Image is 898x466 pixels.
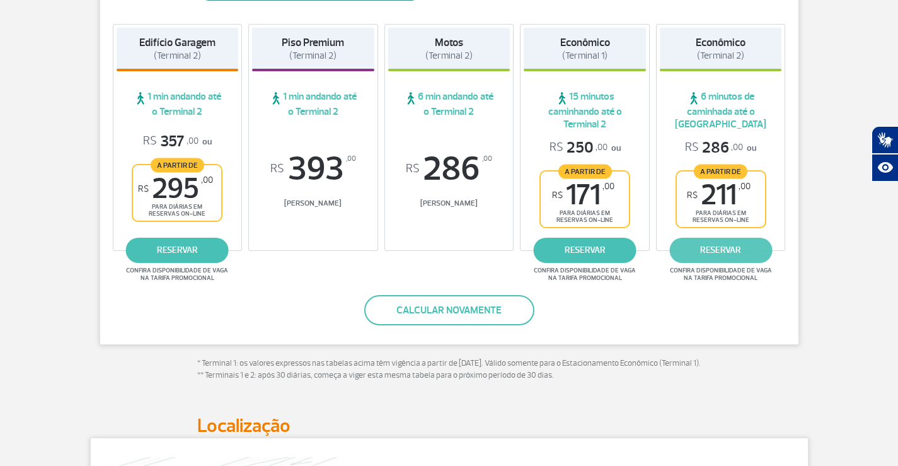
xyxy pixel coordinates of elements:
[252,90,374,118] span: 1 min andando até o Terminal 2
[138,175,213,203] span: 295
[289,50,337,62] span: (Terminal 2)
[524,90,646,131] span: 15 minutos caminhando até o Terminal 2
[688,209,754,224] span: para diárias em reservas on-line
[696,36,745,49] strong: Econômico
[197,358,701,382] p: * Terminal 1: os valores expressos nas tabelas acima têm vigência a partir de [DATE]. Válido some...
[532,267,638,282] span: Confira disponibilidade de vaga na tarifa promocional
[560,36,610,49] strong: Econômico
[346,152,356,166] sup: ,00
[694,164,747,178] span: A partir de
[388,90,510,118] span: 6 min andando até o Terminal 2
[425,50,473,62] span: (Terminal 2)
[552,181,614,209] span: 171
[388,199,510,208] span: [PERSON_NAME]
[482,152,492,166] sup: ,00
[406,162,420,176] sup: R$
[697,50,744,62] span: (Terminal 2)
[282,36,344,49] strong: Piso Premium
[364,295,534,325] button: Calcular novamente
[139,36,216,49] strong: Edifício Garagem
[872,126,898,182] div: Plugin de acessibilidade da Hand Talk.
[143,132,199,151] span: 357
[252,152,374,186] span: 393
[685,138,756,158] p: ou
[687,181,751,209] span: 211
[872,126,898,154] button: Abrir tradutor de língua de sinais.
[739,181,751,192] sup: ,00
[126,238,229,263] a: reservar
[562,50,607,62] span: (Terminal 1)
[872,154,898,182] button: Abrir recursos assistivos.
[151,158,204,172] span: A partir de
[552,190,563,201] sup: R$
[154,50,201,62] span: (Terminal 2)
[668,267,774,282] span: Confira disponibilidade de vaga na tarifa promocional
[117,90,239,118] span: 1 min andando até o Terminal 2
[197,414,701,438] h2: Localização
[550,138,621,158] p: ou
[138,183,149,194] sup: R$
[270,162,284,176] sup: R$
[602,181,614,192] sup: ,00
[534,238,636,263] a: reservar
[551,209,618,224] span: para diárias em reservas on-line
[388,152,510,186] span: 286
[201,175,213,185] sup: ,00
[550,138,607,158] span: 250
[660,90,782,131] span: 6 minutos de caminhada até o [GEOGRAPHIC_DATA]
[685,138,743,158] span: 286
[144,203,210,218] span: para diárias em reservas on-line
[435,36,463,49] strong: Motos
[143,132,212,151] p: ou
[252,199,374,208] span: [PERSON_NAME]
[687,190,698,201] sup: R$
[669,238,772,263] a: reservar
[124,267,230,282] span: Confira disponibilidade de vaga na tarifa promocional
[558,164,612,178] span: A partir de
